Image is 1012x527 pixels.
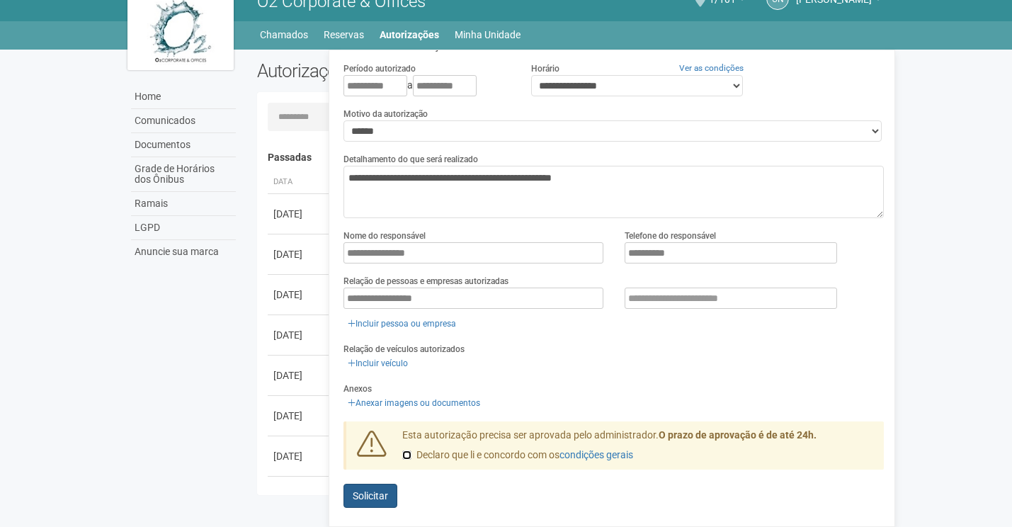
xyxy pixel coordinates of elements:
a: Grade de Horários dos Ônibus [131,157,236,192]
a: Home [131,85,236,109]
a: Reservas [324,25,364,45]
a: Incluir veículo [343,356,412,371]
label: Nome do responsável [343,229,426,242]
div: [DATE] [273,328,326,342]
a: Anexar imagens ou documentos [343,395,484,411]
a: Anuncie sua marca [131,240,236,263]
h3: Nova Autorização [343,37,884,51]
label: Período autorizado [343,62,416,75]
div: [DATE] [273,207,326,221]
a: Comunicados [131,109,236,133]
th: Data [268,171,331,194]
div: [DATE] [273,449,326,463]
label: Telefone do responsável [625,229,716,242]
strong: O prazo de aprovação é de até 24h. [659,429,817,441]
label: Anexos [343,382,372,395]
span: Solicitar [353,490,388,501]
div: a [343,75,509,96]
h2: Autorizações [257,60,560,81]
a: Ver as condições [679,63,744,73]
a: Minha Unidade [455,25,521,45]
label: Relação de pessoas e empresas autorizadas [343,275,508,288]
div: [DATE] [273,288,326,302]
a: condições gerais [559,449,633,460]
a: Chamados [260,25,308,45]
label: Horário [531,62,559,75]
h4: Passadas [268,152,875,163]
a: Ramais [131,192,236,216]
a: Autorizações [380,25,439,45]
label: Declaro que li e concordo com os [402,448,633,463]
button: Solicitar [343,484,397,508]
div: [DATE] [273,409,326,423]
label: Motivo da autorização [343,108,428,120]
a: Incluir pessoa ou empresa [343,316,460,331]
a: Documentos [131,133,236,157]
div: [DATE] [273,247,326,261]
div: [DATE] [273,368,326,382]
label: Detalhamento do que será realizado [343,153,478,166]
a: LGPD [131,216,236,240]
input: Declaro que li e concordo com oscondições gerais [402,450,411,460]
div: Esta autorização precisa ser aprovada pelo administrador. [392,429,885,470]
label: Relação de veículos autorizados [343,343,465,356]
